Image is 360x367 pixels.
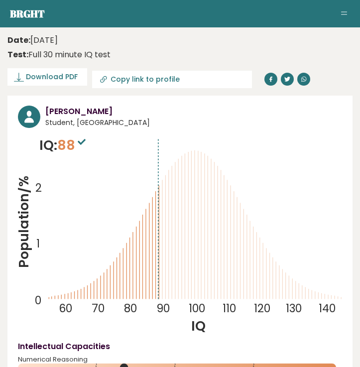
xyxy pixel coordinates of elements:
[7,49,28,60] b: Test:
[124,301,137,316] tspan: 80
[156,301,170,316] tspan: 90
[35,180,42,196] tspan: 2
[7,34,58,46] time: [DATE]
[14,176,33,268] tspan: Population/%
[59,301,72,316] tspan: 60
[254,301,270,316] tspan: 120
[286,301,302,316] tspan: 130
[7,34,30,46] b: Date:
[26,72,78,82] span: Download PDF
[7,49,111,61] div: Full 30 minute IQ test
[39,135,88,155] p: IQ:
[319,301,336,316] tspan: 140
[57,136,88,154] span: 88
[191,317,206,335] tspan: IQ
[45,106,342,118] h3: [PERSON_NAME]
[45,118,342,128] span: Student, [GEOGRAPHIC_DATA]
[338,8,350,20] button: Toggle navigation
[18,341,342,353] h4: Intellectual Capacities
[18,358,342,362] span: Numerical Reasoning
[92,301,105,316] tspan: 70
[10,7,45,20] a: Brght
[7,68,87,86] a: Download PDF
[35,293,41,308] tspan: 0
[223,301,236,316] tspan: 110
[189,301,205,316] tspan: 100
[36,236,40,251] tspan: 1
